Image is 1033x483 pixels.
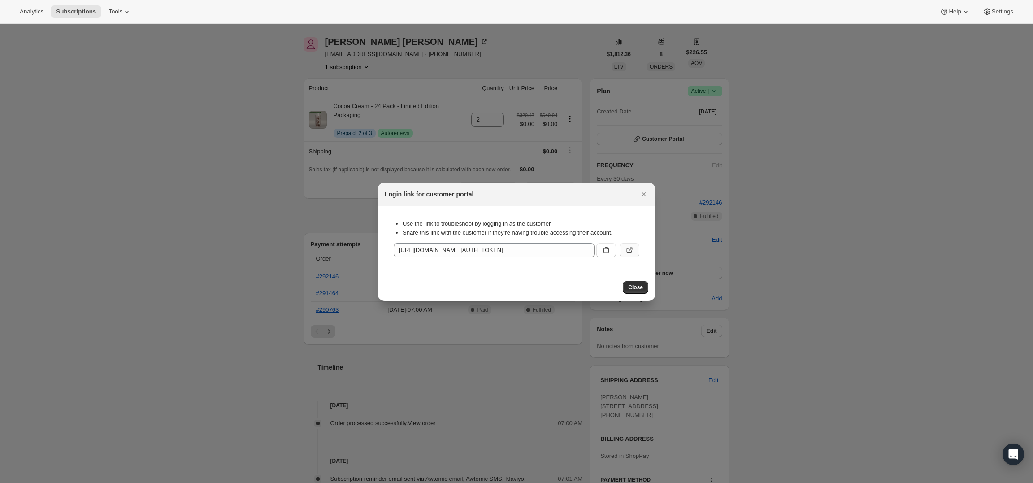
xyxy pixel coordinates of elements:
li: Share this link with the customer if they’re having trouble accessing their account. [403,228,639,237]
span: Close [628,284,643,291]
button: Close [623,281,648,294]
button: Tools [103,5,137,18]
span: Analytics [20,8,43,15]
button: Analytics [14,5,49,18]
li: Use the link to troubleshoot by logging in as the customer. [403,219,639,228]
button: Help [934,5,975,18]
span: Tools [109,8,122,15]
button: Settings [977,5,1019,18]
h2: Login link for customer portal [385,190,473,199]
span: Help [949,8,961,15]
div: Open Intercom Messenger [1003,444,1024,465]
span: Subscriptions [56,8,96,15]
button: Close [638,188,650,200]
button: Subscriptions [51,5,101,18]
span: Settings [992,8,1013,15]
